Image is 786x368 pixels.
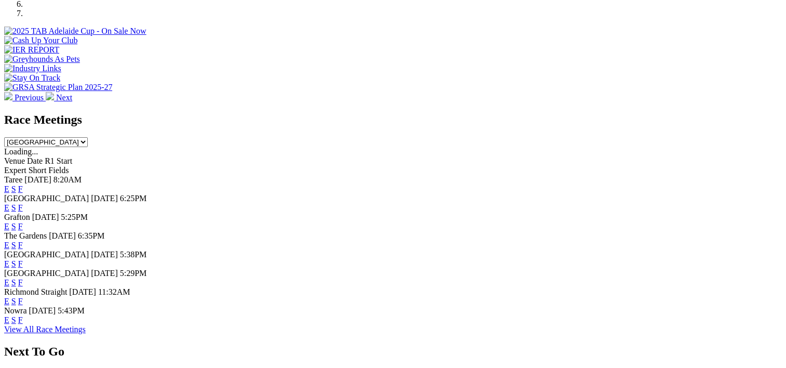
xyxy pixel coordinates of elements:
[18,203,23,212] a: F
[4,306,27,315] span: Nowra
[4,194,89,203] span: [GEOGRAPHIC_DATA]
[4,278,9,287] a: E
[4,147,38,156] span: Loading...
[120,269,147,278] span: 5:29PM
[11,278,16,287] a: S
[69,287,96,296] span: [DATE]
[32,213,59,221] span: [DATE]
[4,166,26,175] span: Expert
[18,316,23,324] a: F
[4,269,89,278] span: [GEOGRAPHIC_DATA]
[4,213,30,221] span: Grafton
[4,45,59,55] img: IER REPORT
[91,194,118,203] span: [DATE]
[4,113,782,127] h2: Race Meetings
[56,93,72,102] span: Next
[18,297,23,306] a: F
[4,259,9,268] a: E
[18,222,23,231] a: F
[24,175,51,184] span: [DATE]
[4,297,9,306] a: E
[98,287,130,296] span: 11:32AM
[11,316,16,324] a: S
[91,269,118,278] span: [DATE]
[4,55,80,64] img: Greyhounds As Pets
[29,306,56,315] span: [DATE]
[4,93,46,102] a: Previous
[4,287,67,296] span: Richmond Straight
[15,93,44,102] span: Previous
[18,185,23,193] a: F
[4,92,12,100] img: chevron-left-pager-white.svg
[49,231,76,240] span: [DATE]
[18,241,23,249] a: F
[4,175,22,184] span: Taree
[4,250,89,259] span: [GEOGRAPHIC_DATA]
[46,93,72,102] a: Next
[4,156,25,165] span: Venue
[11,241,16,249] a: S
[4,241,9,249] a: E
[58,306,85,315] span: 5:43PM
[61,213,88,221] span: 5:25PM
[11,222,16,231] a: S
[11,185,16,193] a: S
[4,203,9,212] a: E
[4,325,86,334] a: View All Race Meetings
[78,231,105,240] span: 6:35PM
[46,92,54,100] img: chevron-right-pager-white.svg
[4,64,61,73] img: Industry Links
[4,36,77,45] img: Cash Up Your Club
[11,203,16,212] a: S
[48,166,69,175] span: Fields
[11,297,16,306] a: S
[120,250,147,259] span: 5:38PM
[29,166,47,175] span: Short
[120,194,147,203] span: 6:25PM
[54,175,82,184] span: 8:20AM
[27,156,43,165] span: Date
[4,83,112,92] img: GRSA Strategic Plan 2025-27
[4,316,9,324] a: E
[4,185,9,193] a: E
[4,73,60,83] img: Stay On Track
[18,259,23,268] a: F
[4,231,47,240] span: The Gardens
[91,250,118,259] span: [DATE]
[4,345,782,359] h2: Next To Go
[4,222,9,231] a: E
[45,156,72,165] span: R1 Start
[11,259,16,268] a: S
[18,278,23,287] a: F
[4,27,146,36] img: 2025 TAB Adelaide Cup - On Sale Now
